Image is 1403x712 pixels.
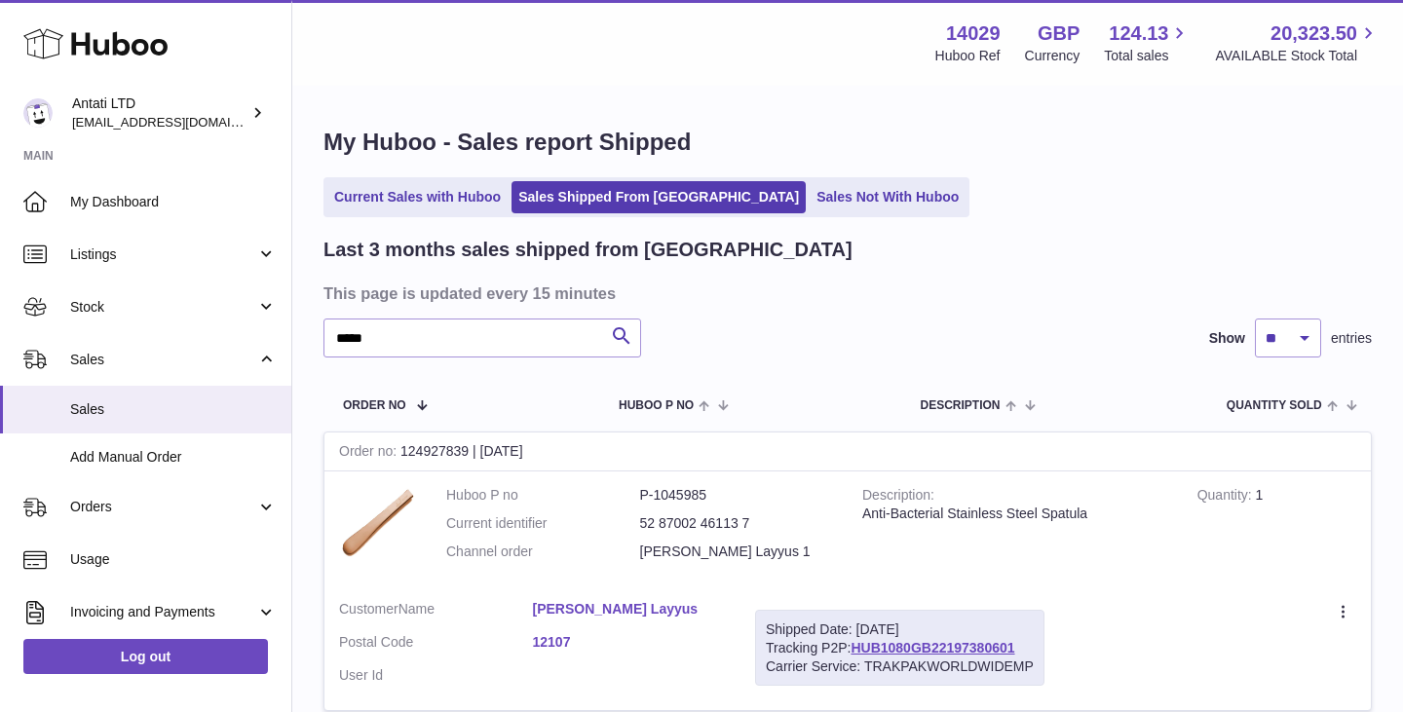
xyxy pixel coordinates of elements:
a: HUB1080GB22197380601 [851,640,1014,656]
div: Carrier Service: TRAKPAKWORLDWIDEMP [766,657,1034,676]
a: Sales Not With Huboo [810,181,966,213]
a: 20,323.50 AVAILABLE Stock Total [1215,20,1380,65]
a: 124.13 Total sales [1104,20,1191,65]
span: My Dashboard [70,193,277,211]
img: 1748338271.png [339,486,417,559]
div: Huboo Ref [935,47,1001,65]
a: Sales Shipped From [GEOGRAPHIC_DATA] [512,181,806,213]
strong: Quantity [1197,487,1256,507]
dd: [PERSON_NAME] Layyus 1 [640,543,834,561]
span: Total sales [1104,47,1191,65]
dt: Postal Code [339,633,533,656]
span: Order No [343,399,406,412]
strong: Order no [339,443,400,464]
span: Sales [70,351,256,369]
div: Antati LTD [72,94,247,131]
span: Listings [70,245,256,264]
a: Log out [23,639,268,674]
strong: 14029 [946,20,1001,47]
span: Huboo P no [619,399,694,412]
h1: My Huboo - Sales report Shipped [323,127,1372,158]
span: 20,323.50 [1270,20,1357,47]
h3: This page is updated every 15 minutes [323,282,1367,304]
dt: Huboo P no [446,486,640,505]
dt: Current identifier [446,514,640,533]
a: [PERSON_NAME] Layyus [533,600,727,618]
h2: Last 3 months sales shipped from [GEOGRAPHIC_DATA] [323,237,853,263]
div: Shipped Date: [DATE] [766,620,1034,639]
strong: Description [862,487,934,507]
span: Sales [70,400,277,419]
a: 12107 [533,633,727,652]
span: Usage [70,550,277,569]
span: AVAILABLE Stock Total [1215,47,1380,65]
dd: 52 87002 46113 7 [640,514,834,533]
span: [EMAIL_ADDRESS][DOMAIN_NAME] [72,114,286,130]
span: Add Manual Order [70,448,277,467]
a: Current Sales with Huboo [327,181,508,213]
dt: User Id [339,666,533,685]
dt: Name [339,600,533,623]
td: 1 [1183,471,1371,585]
div: Tracking P2P: [755,610,1044,687]
span: Stock [70,298,256,317]
span: Customer [339,601,398,617]
span: Quantity Sold [1227,399,1322,412]
div: 124927839 | [DATE] [324,432,1371,471]
dt: Channel order [446,543,640,561]
strong: GBP [1038,20,1080,47]
span: Description [920,399,1000,412]
span: Invoicing and Payments [70,603,256,621]
div: Currency [1025,47,1081,65]
label: Show [1209,329,1245,348]
span: 124.13 [1109,20,1168,47]
span: Orders [70,498,256,516]
span: entries [1331,329,1372,348]
div: Anti-Bacterial Stainless Steel Spatula [862,505,1168,523]
dd: P-1045985 [640,486,834,505]
img: toufic@antatiskin.com [23,98,53,128]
